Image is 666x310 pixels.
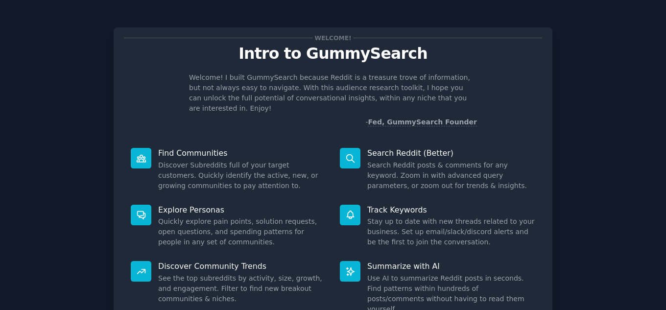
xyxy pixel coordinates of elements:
dd: Quickly explore pain points, solution requests, open questions, and spending patterns for people ... [158,216,326,247]
p: Intro to GummySearch [124,45,542,62]
dd: Discover Subreddits full of your target customers. Quickly identify the active, new, or growing c... [158,160,326,191]
p: Summarize with AI [367,261,535,271]
dd: Search Reddit posts & comments for any keyword. Zoom in with advanced query parameters, or zoom o... [367,160,535,191]
dd: Stay up to date with new threads related to your business. Set up email/slack/discord alerts and ... [367,216,535,247]
p: Explore Personas [158,205,326,215]
span: Welcome! [313,33,353,43]
p: Track Keywords [367,205,535,215]
p: Discover Community Trends [158,261,326,271]
div: - [365,117,477,127]
p: Find Communities [158,148,326,158]
p: Search Reddit (Better) [367,148,535,158]
a: Fed, GummySearch Founder [368,118,477,126]
p: Welcome! I built GummySearch because Reddit is a treasure trove of information, but not always ea... [189,72,477,114]
dd: See the top subreddits by activity, size, growth, and engagement. Filter to find new breakout com... [158,273,326,304]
